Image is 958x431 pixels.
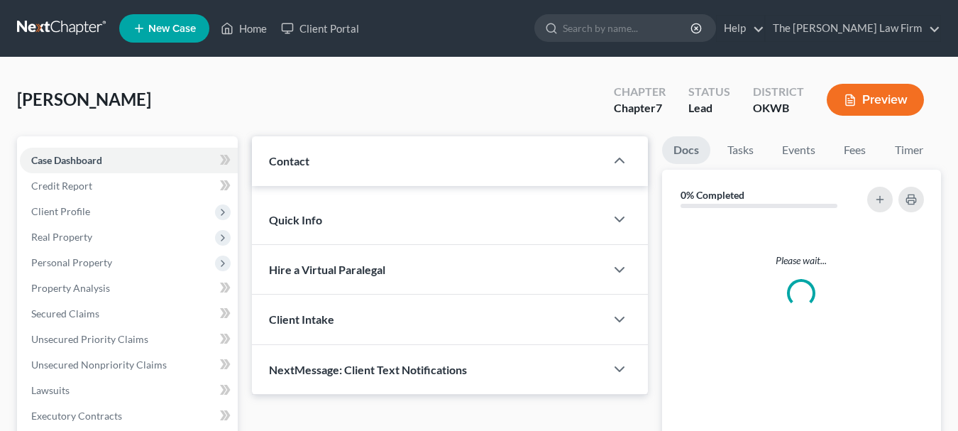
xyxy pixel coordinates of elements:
span: [PERSON_NAME] [17,89,151,109]
span: Unsecured Nonpriority Claims [31,359,167,371]
span: Real Property [31,231,92,243]
div: Chapter [614,84,666,100]
div: Lead [688,100,730,116]
strong: 0% Completed [681,189,744,201]
span: Executory Contracts [31,410,122,422]
span: Credit Report [31,180,92,192]
button: Preview [827,84,924,116]
a: Executory Contracts [20,403,238,429]
a: Fees [832,136,878,164]
div: Chapter [614,100,666,116]
a: Docs [662,136,710,164]
span: Unsecured Priority Claims [31,333,148,345]
span: Personal Property [31,256,112,268]
div: District [753,84,804,100]
span: Hire a Virtual Paralegal [269,263,385,276]
a: Credit Report [20,173,238,199]
span: Quick Info [269,213,322,227]
span: New Case [148,23,196,34]
span: Lawsuits [31,384,70,396]
a: Events [771,136,827,164]
a: Tasks [716,136,765,164]
span: NextMessage: Client Text Notifications [269,363,467,376]
a: Timer [883,136,935,164]
a: Home [214,16,274,41]
a: Lawsuits [20,378,238,403]
a: Client Portal [274,16,366,41]
div: OKWB [753,100,804,116]
a: Property Analysis [20,275,238,301]
input: Search by name... [563,15,693,41]
span: Secured Claims [31,307,99,320]
span: Case Dashboard [31,154,102,166]
a: The [PERSON_NAME] Law Firm [766,16,940,41]
p: Please wait... [673,253,930,268]
div: Status [688,84,730,100]
a: Secured Claims [20,301,238,327]
span: Client Profile [31,205,90,217]
span: Client Intake [269,312,334,326]
span: Property Analysis [31,282,110,294]
span: Contact [269,154,309,168]
a: Help [717,16,764,41]
span: 7 [656,101,662,114]
a: Unsecured Nonpriority Claims [20,352,238,378]
a: Unsecured Priority Claims [20,327,238,352]
a: Case Dashboard [20,148,238,173]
